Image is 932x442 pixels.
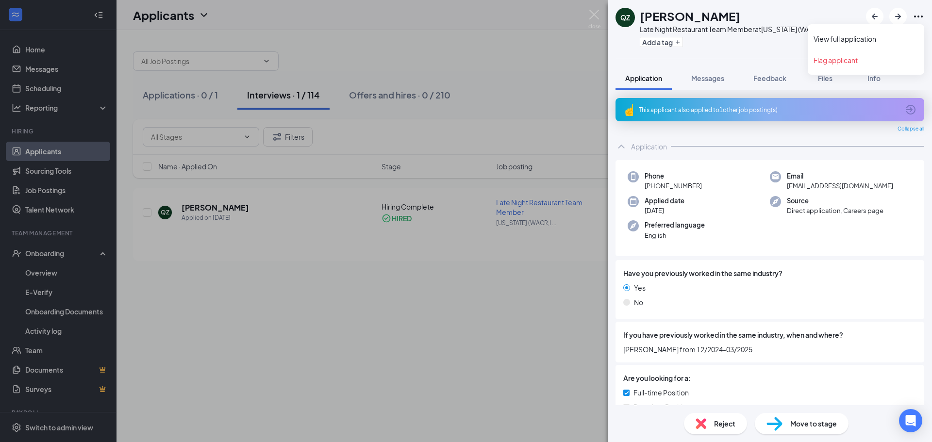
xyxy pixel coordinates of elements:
[645,196,684,206] span: Applied date
[623,344,916,355] span: [PERSON_NAME] from 12/2024-03/2025
[639,106,899,114] div: This applicant also applied to 1 other job posting(s)
[634,297,643,308] span: No
[640,24,836,34] div: Late Night Restaurant Team Member at [US_STATE] (WACR,INC)
[787,171,893,181] span: Email
[675,39,681,45] svg: Plus
[633,387,689,398] span: Full-time Position
[814,34,918,44] a: View full application
[625,74,662,82] span: Application
[787,196,883,206] span: Source
[634,282,646,293] span: Yes
[631,142,667,151] div: Application
[753,74,786,82] span: Feedback
[623,329,843,340] span: If you have previously worked in the same industry, when and where?
[787,206,883,215] span: Direct application, Careers page
[645,220,705,230] span: Preferred language
[645,206,684,215] span: [DATE]
[616,141,627,152] svg: ChevronUp
[905,104,916,115] svg: ArrowCircle
[623,373,691,383] span: Are you looking for a:
[869,11,881,22] svg: ArrowLeftNew
[889,8,907,25] button: ArrowRight
[645,230,705,240] span: English
[818,74,832,82] span: Files
[898,125,924,133] span: Collapse all
[899,409,922,432] div: Open Intercom Messenger
[714,418,735,429] span: Reject
[866,8,883,25] button: ArrowLeftNew
[867,74,881,82] span: Info
[790,418,837,429] span: Move to stage
[640,8,740,24] h1: [PERSON_NAME]
[633,402,691,412] span: Part-time Position
[645,181,702,191] span: [PHONE_NUMBER]
[640,37,683,47] button: PlusAdd a tag
[787,181,893,191] span: [EMAIL_ADDRESS][DOMAIN_NAME]
[892,11,904,22] svg: ArrowRight
[691,74,724,82] span: Messages
[620,13,630,22] div: QZ
[913,11,924,22] svg: Ellipses
[623,268,782,278] span: Have you previously worked in the same industry?
[645,171,702,181] span: Phone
